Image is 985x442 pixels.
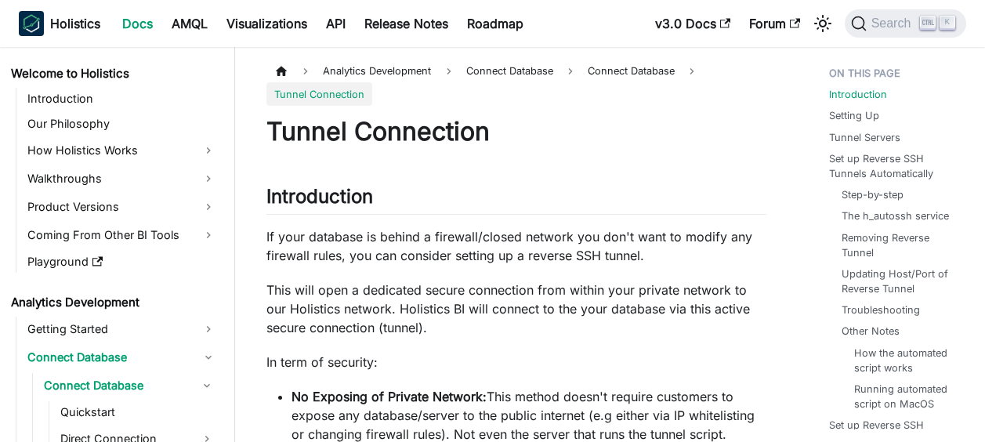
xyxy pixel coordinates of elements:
a: The h_autossh service [842,208,949,223]
a: Introduction [23,88,221,110]
a: API [317,11,355,36]
a: Product Versions [23,194,221,219]
p: If your database is behind a firewall/closed network you don't want to modify any firewall rules,... [266,227,766,265]
a: Troubleshooting [842,303,920,317]
a: Coming From Other BI Tools [23,223,221,248]
a: Connect Database [580,60,683,82]
a: Other Notes [842,324,900,339]
a: v3.0 Docs [646,11,740,36]
p: In term of security: [266,353,766,371]
strong: No Exposing of Private Network: [292,389,487,404]
span: Tunnel Connection [266,82,372,105]
a: Home page [266,60,296,82]
a: Docs [113,11,162,36]
a: Removing Reverse Tunnel [842,230,954,260]
a: How Holistics Works [23,138,221,163]
a: Updating Host/Port of Reverse Tunnel [842,266,954,296]
a: Our Philosophy [23,113,221,135]
a: AMQL [162,11,217,36]
a: How the automated script works [854,346,947,375]
button: Search (Ctrl+K) [845,9,966,38]
a: Roadmap [458,11,533,36]
img: Holistics [19,11,44,36]
button: Switch between dark and light mode (currently light mode) [810,11,835,36]
nav: Breadcrumbs [266,60,766,106]
a: Walkthroughs [23,166,221,191]
span: Connect Database [588,65,675,77]
kbd: K [940,16,955,30]
a: Step-by-step [842,187,904,202]
a: Set up Reverse SSH Tunnels Automatically [829,151,960,181]
a: Welcome to Holistics [6,63,221,85]
span: Analytics Development [315,60,439,82]
a: Visualizations [217,11,317,36]
h2: Introduction [266,185,766,215]
h1: Tunnel Connection [266,116,766,147]
a: Connect Database [39,373,193,398]
a: HolisticsHolistics [19,11,100,36]
a: Release Notes [355,11,458,36]
a: Tunnel Servers [829,130,900,145]
a: Introduction [829,87,887,102]
a: Setting Up [829,108,879,123]
a: Quickstart [56,401,221,423]
a: Connect Database [23,345,221,370]
button: Collapse sidebar category 'Connect Database' [193,373,221,398]
a: Getting Started [23,317,221,342]
span: Search [867,16,921,31]
a: Running automated script on MacOS [854,382,947,411]
a: Analytics Development [6,292,221,313]
b: Holistics [50,14,100,33]
p: This will open a dedicated secure connection from within your private network to our Holistics ne... [266,281,766,337]
a: Playground [23,251,221,273]
span: Connect Database [458,60,561,82]
a: Forum [740,11,809,36]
